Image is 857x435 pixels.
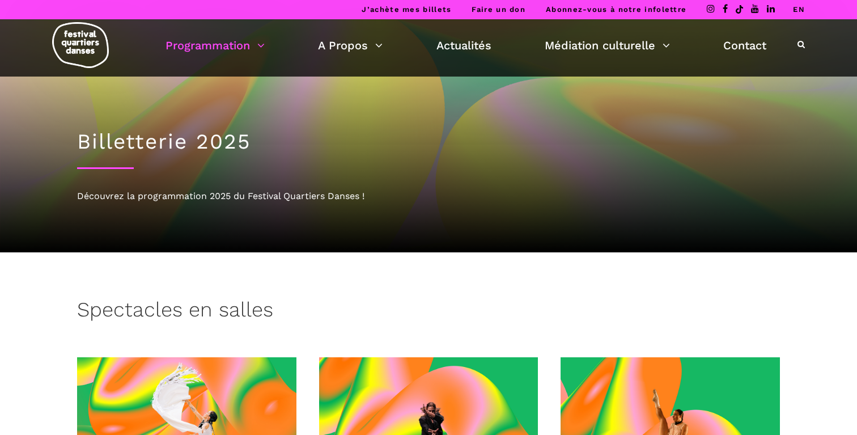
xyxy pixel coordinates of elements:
div: Découvrez la programmation 2025 du Festival Quartiers Danses ! [77,189,780,204]
h1: Billetterie 2025 [77,129,780,154]
a: Médiation culturelle [545,36,670,55]
a: A Propos [318,36,383,55]
a: Contact [723,36,766,55]
h3: Spectacles en salles [77,298,273,326]
a: EN [793,5,805,14]
img: logo-fqd-med [52,22,109,68]
a: J’achète mes billets [362,5,451,14]
a: Abonnez-vous à notre infolettre [546,5,686,14]
a: Programmation [166,36,265,55]
a: Faire un don [472,5,525,14]
a: Actualités [436,36,491,55]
